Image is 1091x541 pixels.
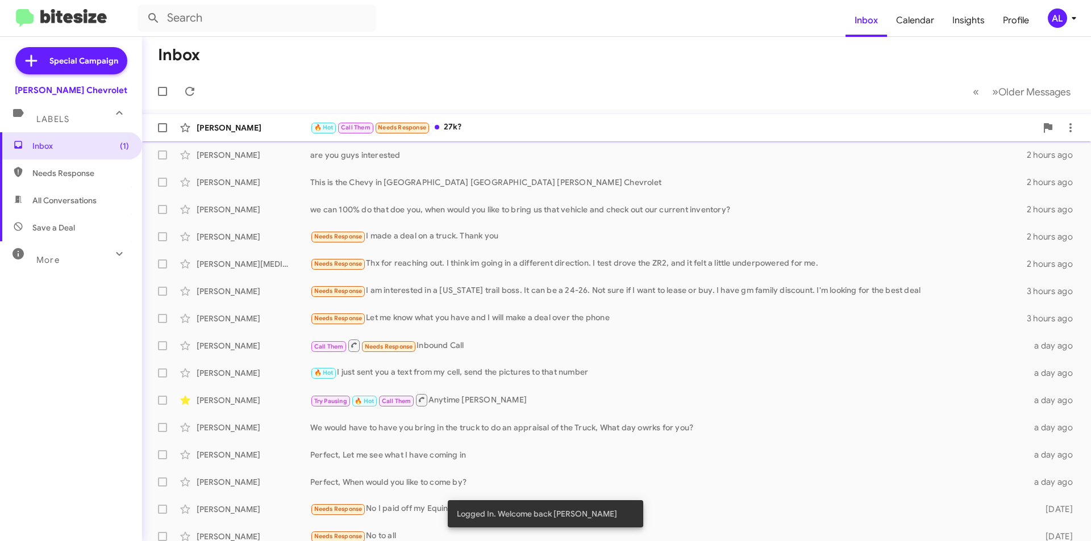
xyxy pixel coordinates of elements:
[314,260,363,267] span: Needs Response
[1027,340,1082,351] div: a day ago
[310,230,1027,243] div: I made a deal on a truck. Thank you
[967,80,1077,103] nav: Page navigation example
[158,46,200,64] h1: Inbox
[1027,422,1082,433] div: a day ago
[457,508,617,519] span: Logged In. Welcome back [PERSON_NAME]
[355,397,374,405] span: 🔥 Hot
[49,55,118,66] span: Special Campaign
[197,122,310,133] div: [PERSON_NAME]
[1027,504,1082,515] div: [DATE]
[314,314,363,322] span: Needs Response
[197,395,310,406] div: [PERSON_NAME]
[1027,204,1082,215] div: 2 hours ago
[887,4,943,37] a: Calendar
[197,422,310,433] div: [PERSON_NAME]
[966,80,986,103] button: Previous
[197,449,310,460] div: [PERSON_NAME]
[314,124,334,131] span: 🔥 Hot
[1027,231,1082,242] div: 2 hours ago
[32,140,129,152] span: Inbox
[32,195,97,206] span: All Conversations
[197,504,310,515] div: [PERSON_NAME]
[36,114,69,124] span: Labels
[197,258,310,270] div: [PERSON_NAME][MEDICAL_DATA]
[314,532,363,540] span: Needs Response
[994,4,1038,37] a: Profile
[310,177,1027,188] div: This is the Chevy in [GEOGRAPHIC_DATA] [GEOGRAPHIC_DATA] [PERSON_NAME] Chevrolet
[1027,449,1082,460] div: a day ago
[1027,258,1082,270] div: 2 hours ago
[310,449,1027,460] div: Perfect, Let me see what I have coming in
[1027,395,1082,406] div: a day ago
[998,86,1071,98] span: Older Messages
[310,204,1027,215] div: we can 100% do that doe you, when would you like to bring us that vehicle and check out our curre...
[310,312,1027,325] div: Let me know what you have and I will make a deal over the phone
[310,393,1027,407] div: Anytime [PERSON_NAME]
[310,476,1027,488] div: Perfect, When would you like to come by?
[1027,476,1082,488] div: a day ago
[197,204,310,215] div: [PERSON_NAME]
[310,121,1036,134] div: 27k?
[310,502,1027,515] div: No I paid off my Equinox and don't want a payment for a while
[382,397,411,405] span: Call Them
[15,47,127,74] a: Special Campaign
[341,124,370,131] span: Call Them
[1038,9,1078,28] button: AL
[846,4,887,37] a: Inbox
[943,4,994,37] a: Insights
[314,369,334,376] span: 🔥 Hot
[197,286,310,297] div: [PERSON_NAME]
[1048,9,1067,28] div: AL
[197,313,310,324] div: [PERSON_NAME]
[310,284,1027,297] div: I am interested in a [US_STATE] trail boss. It can be a 24-26. Not sure if I want to lease or buy...
[314,397,347,405] span: Try Pausing
[197,231,310,242] div: [PERSON_NAME]
[310,338,1027,353] div: Inbound Call
[973,85,979,99] span: «
[1027,367,1082,379] div: a day ago
[1027,149,1082,161] div: 2 hours ago
[310,366,1027,379] div: I just sent you a text from my cell, send the pictures to that number
[985,80,1077,103] button: Next
[310,149,1027,161] div: are you guys interested
[1027,177,1082,188] div: 2 hours ago
[992,85,998,99] span: »
[314,505,363,513] span: Needs Response
[1027,313,1082,324] div: 3 hours ago
[32,167,129,179] span: Needs Response
[197,177,310,188] div: [PERSON_NAME]
[314,343,344,350] span: Call Them
[197,149,310,161] div: [PERSON_NAME]
[15,85,127,96] div: [PERSON_NAME] Chevrolet
[314,287,363,295] span: Needs Response
[197,367,310,379] div: [PERSON_NAME]
[197,476,310,488] div: [PERSON_NAME]
[310,422,1027,433] div: We would have to have you bring in the truck to do an appraisal of the Truck, What day owrks for ...
[1027,286,1082,297] div: 3 hours ago
[138,5,376,32] input: Search
[36,255,60,265] span: More
[120,140,129,152] span: (1)
[32,222,75,233] span: Save a Deal
[310,257,1027,270] div: Thx for reaching out. I think im going in a different direction. I test drove the ZR2, and it fel...
[314,233,363,240] span: Needs Response
[378,124,426,131] span: Needs Response
[197,340,310,351] div: [PERSON_NAME]
[365,343,413,350] span: Needs Response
